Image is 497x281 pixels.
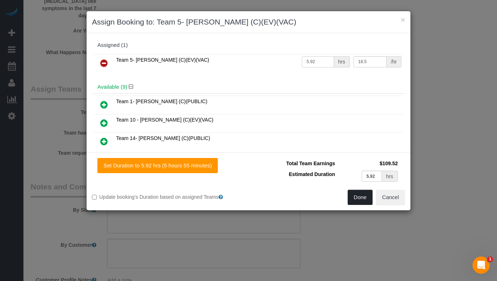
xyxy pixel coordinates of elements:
[97,158,218,173] button: Set Duration to 5.92 hrs (5 hours 55 minutes)
[401,16,405,23] button: ×
[348,190,373,205] button: Done
[92,193,243,201] label: Update booking's Duration based on assigned Teams
[92,195,97,199] input: Update booking's Duration based on assigned Teams
[116,117,214,123] span: Team 10 - [PERSON_NAME] (C)(EV)(VAC)
[472,256,490,274] iframe: Intercom live chat
[92,17,405,27] h3: Assign Booking to: Team 5- [PERSON_NAME] (C)(EV)(VAC)
[334,56,350,67] div: hrs
[289,171,335,177] span: Estimated Duration
[387,56,401,67] div: /hr
[116,57,209,63] span: Team 5- [PERSON_NAME] (C)(EV)(VAC)
[254,158,337,169] td: Total Team Earnings
[337,158,400,169] td: $109.52
[376,190,405,205] button: Cancel
[487,256,493,262] span: 1
[116,98,207,104] span: Team 1- [PERSON_NAME] (C)(PUBLIC)
[97,84,400,90] h4: Available (9)
[97,42,400,48] div: Assigned (1)
[382,171,398,182] div: hrs
[116,135,210,141] span: Team 14- [PERSON_NAME] (C)(PUBLIC)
